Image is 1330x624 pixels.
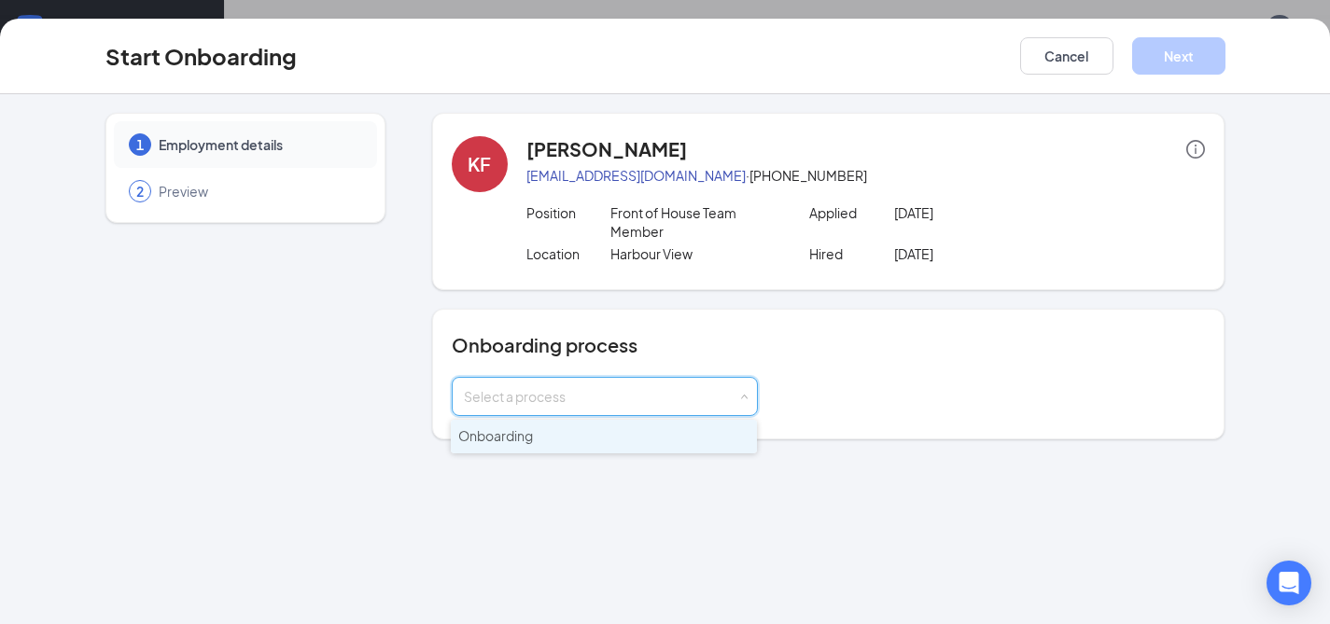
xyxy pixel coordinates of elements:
p: · [PHONE_NUMBER] [526,166,1206,185]
p: Location [526,244,611,263]
span: Onboarding [458,427,533,444]
span: 2 [136,182,144,201]
p: [DATE] [894,203,1064,222]
p: Position [526,203,611,222]
a: [EMAIL_ADDRESS][DOMAIN_NAME] [526,167,746,184]
button: Cancel [1020,37,1113,75]
h4: Onboarding process [452,332,1206,358]
div: Open Intercom Messenger [1267,561,1311,605]
span: info-circle [1186,140,1205,159]
p: Applied [809,203,894,222]
button: Next [1132,37,1225,75]
p: Harbour View [610,244,780,263]
p: Hired [809,244,894,263]
h4: [PERSON_NAME] [526,136,687,162]
span: Employment details [159,135,358,154]
p: Front of House Team Member [610,203,780,241]
h3: Start Onboarding [105,40,297,72]
p: [DATE] [894,244,1064,263]
div: KF [468,151,491,177]
span: Preview [159,182,358,201]
span: 1 [136,135,144,154]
